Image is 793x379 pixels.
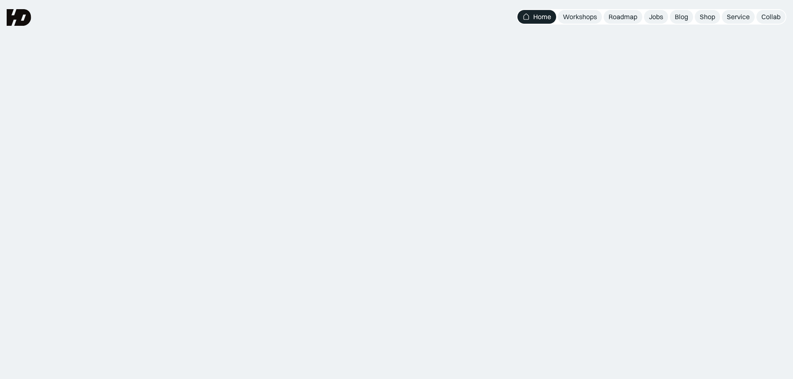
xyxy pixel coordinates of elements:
[722,10,755,24] a: Service
[563,12,597,21] div: Workshops
[644,10,668,24] a: Jobs
[604,10,642,24] a: Roadmap
[609,12,637,21] div: Roadmap
[700,12,715,21] div: Shop
[756,10,786,24] a: Collab
[695,10,720,24] a: Shop
[533,12,551,21] div: Home
[558,10,602,24] a: Workshops
[649,12,663,21] div: Jobs
[727,12,750,21] div: Service
[761,12,781,21] div: Collab
[670,10,693,24] a: Blog
[675,12,688,21] div: Blog
[517,10,556,24] a: Home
